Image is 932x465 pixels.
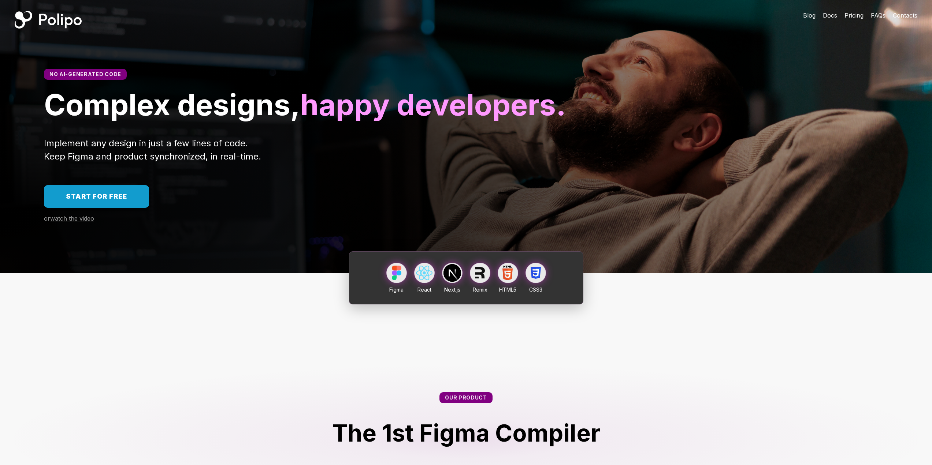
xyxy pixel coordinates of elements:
[66,192,127,200] span: Start for free
[893,11,917,20] a: Contacts
[44,138,261,162] span: Implement any design in just a few lines of code. Keep Figma and product synchronized, in real-time.
[844,12,864,19] span: Pricing
[445,394,487,401] span: Our product
[44,87,300,122] span: Complex designs,
[417,286,431,293] span: React
[49,71,121,77] span: No AI-generated code
[44,215,94,222] a: orwatch the video
[823,12,837,19] span: Docs
[844,11,864,20] a: Pricing
[803,12,816,19] span: Blog
[444,286,460,293] span: Next.js
[529,286,542,293] span: CSS3
[803,11,816,20] a: Blog
[332,419,600,447] span: The 1st Figma Compiler
[300,87,566,122] span: happy developers.
[871,11,885,20] a: FAQs
[893,12,917,19] span: Contacts
[871,12,885,19] span: FAQs
[44,185,149,208] a: Start for free
[499,286,516,293] span: HTML5
[473,286,487,293] span: Remix
[50,215,94,222] span: watch the video
[389,286,404,293] span: Figma
[44,215,50,222] span: or
[823,11,837,20] a: Docs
